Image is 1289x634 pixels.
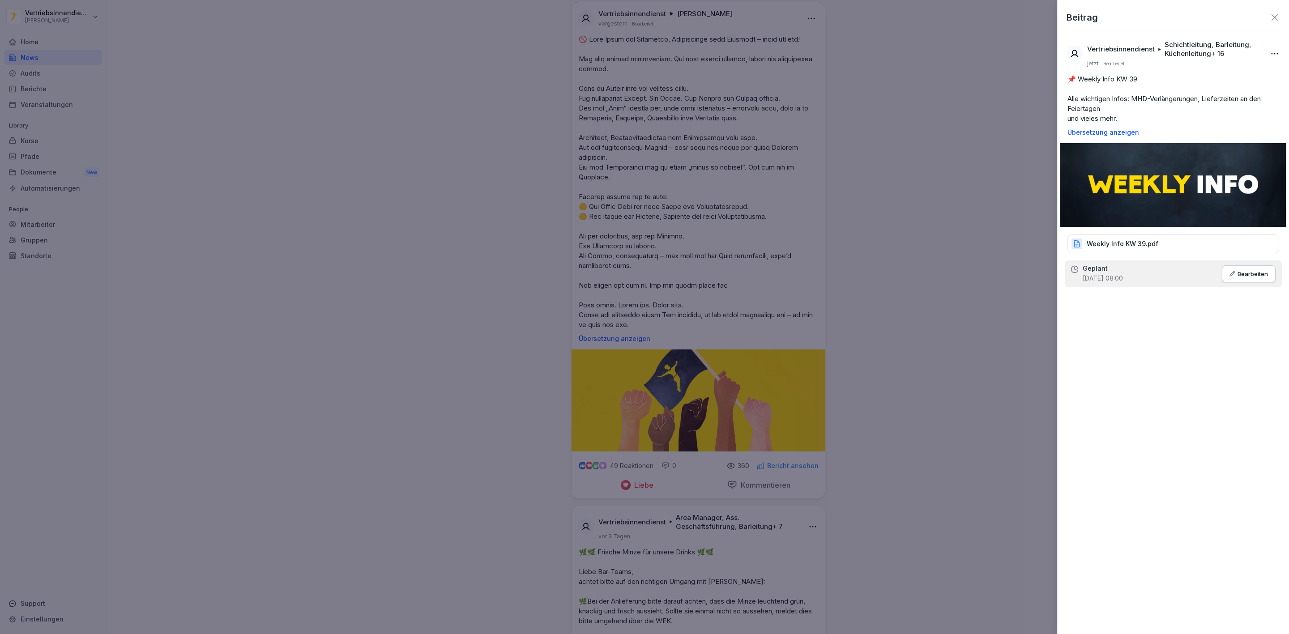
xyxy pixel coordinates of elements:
[1238,270,1268,277] p: Bearbeiten
[1067,11,1098,24] p: Beitrag
[1087,60,1099,67] p: jetzt
[1083,274,1123,283] p: [DATE] 08:00
[1165,40,1260,58] p: Schichtleitung, Barleitung, Küchenleitung + 16
[1060,143,1286,227] img: prth3a4vh7mibk9muwlu60oq.png
[1083,265,1108,272] p: Geplant
[1067,242,1279,251] a: Weekly Info KW 39.pdf
[1087,239,1158,248] p: Weekly Info KW 39.pdf
[1103,60,1124,67] p: Bearbeitet
[1067,74,1279,123] p: 📌 Weekly Info KW 39 Alle wichtigen Infos: MHD-Verlängerungen, Lieferzeiten an den Feiertagen und ...
[1067,129,1279,136] p: Übersetzung anzeigen
[1222,265,1276,282] button: Bearbeiten
[1087,45,1155,54] p: Vertriebsinnendienst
